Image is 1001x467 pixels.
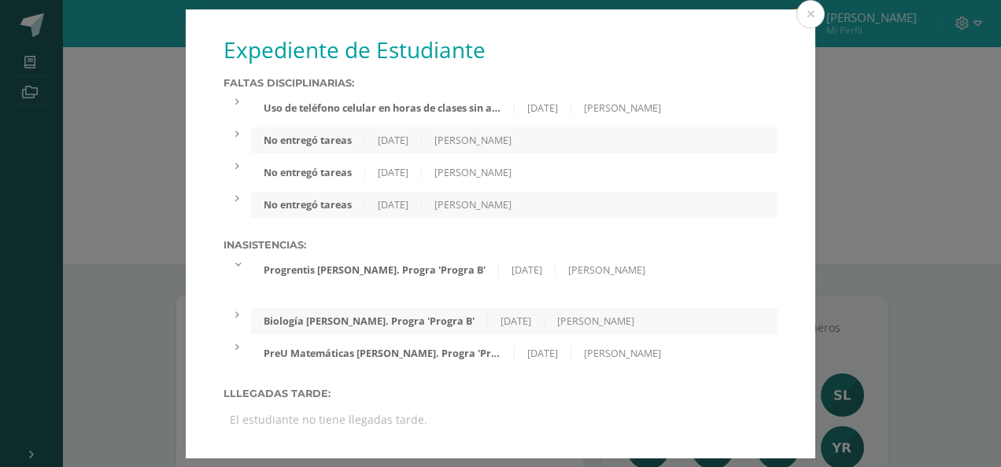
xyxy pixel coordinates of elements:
div: [DATE] [365,198,422,211]
div: [DATE] [365,166,422,179]
div: Progrentis [PERSON_NAME]. Progra 'Progra B' [251,263,499,277]
div: [PERSON_NAME] [422,198,524,211]
div: Uso de teléfono celular en horas de clases sin autorización del docente [251,101,514,115]
label: Faltas Disciplinarias: [223,77,778,89]
div: No entregó tareas [251,134,365,147]
h1: Expediente de Estudiante [223,35,778,64]
div: [DATE] [488,314,545,328]
div: [PERSON_NAME] [571,347,674,360]
div: Biología [PERSON_NAME]. Progra 'Progra B' [251,314,488,328]
div: El estudiante no tiene llegadas tarde. [223,406,778,433]
div: [PERSON_NAME] [422,166,524,179]
div: [DATE] [499,263,556,277]
div: PreU Matemáticas [PERSON_NAME]. Progra 'Progra B' [251,347,514,360]
div: No entregó tareas [251,198,365,211]
div: [PERSON_NAME] [545,314,647,328]
div: [PERSON_NAME] [571,101,674,115]
div: [PERSON_NAME] [422,134,524,147]
div: [DATE] [515,347,571,360]
div: [DATE] [365,134,422,147]
div: No entregó tareas [251,166,365,179]
div: [PERSON_NAME] [556,263,658,277]
label: Inasistencias: [223,239,778,251]
label: Lllegadas tarde: [223,388,778,399]
div: [DATE] [515,101,571,115]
